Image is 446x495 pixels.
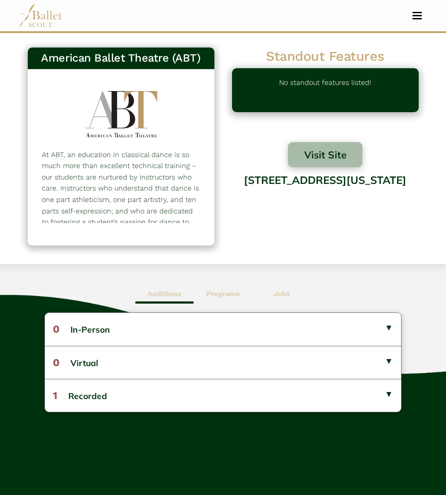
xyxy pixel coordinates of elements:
[232,48,419,65] h2: Standout Features
[35,51,207,66] h3: American Ballet Theatre (ABT)
[53,323,59,335] span: 0
[279,77,371,103] p: No standout features listed!
[45,379,401,412] button: 1Recorded
[288,142,363,167] button: Visit Site
[42,149,200,239] p: At ABT, an education in classical dance is so much more than excellent technical training – our s...
[407,11,428,20] button: Toggle navigation
[53,356,59,369] span: 0
[45,313,401,345] button: 0In-Person
[53,389,57,402] span: 1
[45,346,401,379] button: 0Virtual
[206,290,240,298] b: Programs
[273,290,290,298] b: Jobs
[232,167,419,237] div: [STREET_ADDRESS][US_STATE]
[147,290,181,298] b: Auditions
